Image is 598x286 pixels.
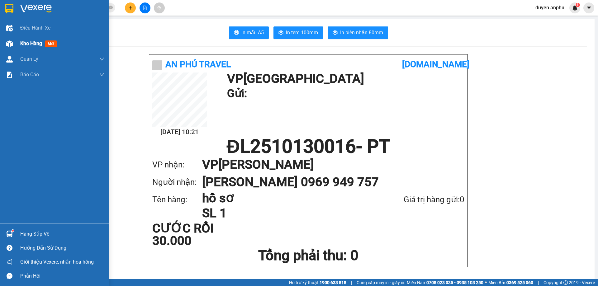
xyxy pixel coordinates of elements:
strong: 0708 023 035 - 0935 103 250 [426,280,483,285]
h1: ĐL2510130016 - PT [152,137,464,156]
div: Phản hồi [20,271,104,281]
b: An Phú Travel [165,59,231,69]
h1: Gửi: [227,85,461,102]
button: aim [154,2,165,13]
h1: VP [GEOGRAPHIC_DATA] [227,73,461,85]
sup: 1 [12,230,14,232]
button: plus [125,2,136,13]
span: CƯỚC RỒI : [5,40,34,46]
img: solution-icon [6,72,13,78]
div: [PERSON_NAME] [73,5,123,19]
span: ⚪️ [485,281,487,284]
span: Hỗ trợ kỹ thuật: [289,279,346,286]
span: | [351,279,352,286]
h1: VP [PERSON_NAME] [202,156,452,173]
div: Hàng sắp về [20,229,104,239]
button: printerIn tem 100mm [273,26,323,39]
span: In tem 100mm [286,29,318,36]
span: Quản Lý [20,55,38,63]
span: Cung cấp máy in - giấy in: [357,279,405,286]
div: CƯỚC RỒI 30.000 [152,222,255,247]
strong: 0369 525 060 [506,280,533,285]
span: duyen.anphu [530,4,569,12]
img: logo-vxr [5,4,13,13]
span: close-circle [109,6,113,9]
h1: SL 1 [202,206,371,221]
button: caret-down [583,2,594,13]
span: file-add [143,6,147,10]
sup: 1 [576,3,580,7]
h2: [DATE] 10:21 [152,127,207,137]
div: Người nhận: [152,176,202,189]
span: aim [157,6,161,10]
div: 0969949757 [73,27,123,35]
span: In mẫu A5 [241,29,264,36]
img: warehouse-icon [6,231,13,237]
span: Nhận: [73,5,88,12]
span: printer [333,30,338,36]
span: down [99,57,104,62]
span: down [99,72,104,77]
div: Giá trị hàng gửi: 0 [371,193,464,206]
strong: 1900 633 818 [320,280,346,285]
img: warehouse-icon [6,25,13,31]
span: In biên nhận 80mm [340,29,383,36]
span: message [7,273,12,279]
span: Điều hành xe [20,24,50,32]
span: Gửi: [5,5,15,12]
span: printer [234,30,239,36]
img: icon-new-feature [572,5,578,11]
span: notification [7,259,12,265]
span: copyright [563,280,568,285]
div: Tên hàng: [152,193,202,206]
h1: hồ sơ [202,191,371,206]
div: [GEOGRAPHIC_DATA] [5,5,69,19]
span: question-circle [7,245,12,251]
div: Hướng dẫn sử dụng [20,243,104,253]
span: mới [45,40,57,47]
b: [DOMAIN_NAME] [402,59,469,69]
span: plus [128,6,133,10]
span: close-circle [109,5,113,11]
button: printerIn biên nhận 80mm [328,26,388,39]
span: 1 [577,3,579,7]
img: warehouse-icon [6,56,13,63]
span: Miền Nam [407,279,483,286]
div: VP nhận: [152,158,202,171]
span: Giới thiệu Vexere, nhận hoa hồng [20,258,94,266]
img: warehouse-icon [6,40,13,47]
div: 30.000 [5,39,69,47]
button: printerIn mẫu A5 [229,26,269,39]
span: Kho hàng [20,40,42,46]
span: caret-down [586,5,592,11]
h1: [PERSON_NAME] 0969 949 757 [202,173,452,191]
h1: Tổng phải thu: 0 [152,247,464,264]
button: file-add [140,2,150,13]
span: printer [278,30,283,36]
div: [PERSON_NAME] [73,19,123,27]
span: Báo cáo [20,71,39,78]
span: Miền Bắc [488,279,533,286]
